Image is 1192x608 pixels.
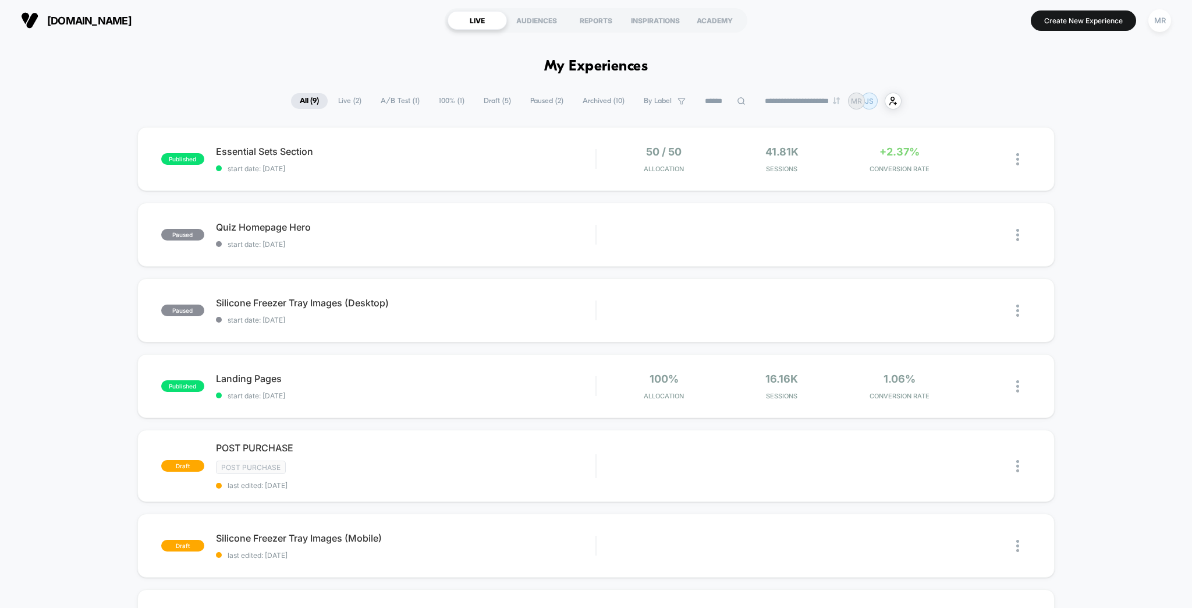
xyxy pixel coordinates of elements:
[216,391,596,400] span: start date: [DATE]
[1016,380,1019,393] img: close
[765,373,798,385] span: 16.16k
[851,97,862,105] p: MR
[574,93,633,109] span: Archived ( 10 )
[1148,9,1171,32] div: MR
[1031,10,1136,31] button: Create New Experience
[216,532,596,544] span: Silicone Freezer Tray Images (Mobile)
[884,373,916,385] span: 1.06%
[17,11,135,30] button: [DOMAIN_NAME]
[650,373,679,385] span: 100%
[1145,9,1175,33] button: MR
[216,146,596,157] span: Essential Sets Section
[216,461,286,474] span: Post Purchase
[1016,540,1019,552] img: close
[161,460,204,472] span: draft
[216,442,596,454] span: POST PURCHASE
[372,93,428,109] span: A/B Test ( 1 )
[544,58,648,75] h1: My Experiences
[161,305,204,316] span: paused
[507,11,566,30] div: AUDIENCES
[644,165,684,173] span: Allocation
[644,97,672,105] span: By Label
[765,146,799,158] span: 41.81k
[291,93,328,109] span: All ( 9 )
[521,93,572,109] span: Paused ( 2 )
[1016,460,1019,472] img: close
[644,392,684,400] span: Allocation
[475,93,520,109] span: Draft ( 5 )
[726,392,838,400] span: Sessions
[216,551,596,560] span: last edited: [DATE]
[216,297,596,309] span: Silicone Freezer Tray Images (Desktop)
[329,93,370,109] span: Live ( 2 )
[161,229,204,241] span: paused
[685,11,744,30] div: ACADEMY
[1016,153,1019,165] img: close
[844,392,956,400] span: CONVERSION RATE
[844,165,956,173] span: CONVERSION RATE
[161,153,204,165] span: published
[879,146,920,158] span: +2.37%
[216,164,596,173] span: start date: [DATE]
[566,11,626,30] div: REPORTS
[833,97,840,104] img: end
[430,93,473,109] span: 100% ( 1 )
[865,97,874,105] p: JS
[216,373,596,384] span: Landing Pages
[1016,305,1019,317] img: close
[21,12,38,29] img: Visually logo
[1016,229,1019,241] img: close
[646,146,682,158] span: 50 / 50
[448,11,507,30] div: LIVE
[161,380,204,392] span: published
[626,11,685,30] div: INSPIRATIONS
[216,481,596,490] span: last edited: [DATE]
[161,540,204,552] span: draft
[726,165,838,173] span: Sessions
[47,15,132,27] span: [DOMAIN_NAME]
[216,221,596,233] span: Quiz Homepage Hero
[216,316,596,324] span: start date: [DATE]
[216,240,596,249] span: start date: [DATE]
